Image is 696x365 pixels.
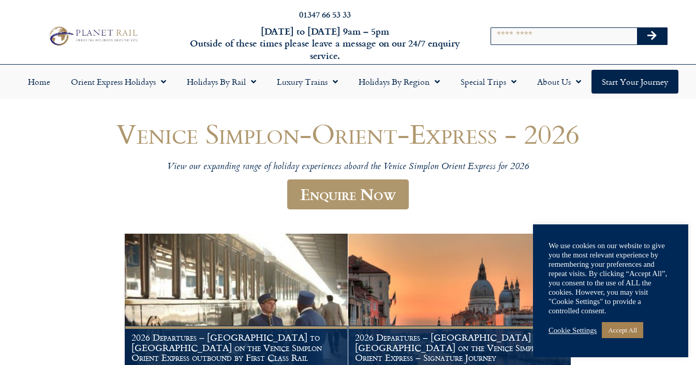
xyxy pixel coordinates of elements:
a: Start your Journey [591,70,678,94]
a: Accept All [602,322,643,338]
a: Home [18,70,61,94]
a: Orient Express Holidays [61,70,176,94]
nav: Menu [5,70,691,94]
div: We use cookies on our website to give you the most relevant experience by remembering your prefer... [549,241,673,315]
a: Holidays by Region [348,70,450,94]
a: Special Trips [450,70,527,94]
h1: Venice Simplon-Orient-Express - 2026 [38,118,659,149]
h6: [DATE] to [DATE] 9am – 5pm Outside of these times please leave a message on our 24/7 enquiry serv... [188,25,462,62]
a: 01347 66 53 33 [299,8,351,20]
a: Enquire Now [287,179,409,210]
h1: 2026 Departures – [GEOGRAPHIC_DATA] to [GEOGRAPHIC_DATA] on the Venice Simplon Orient Express out... [131,332,340,363]
img: Planet Rail Train Holidays Logo [46,24,141,48]
a: About Us [527,70,591,94]
p: View our expanding range of holiday experiences aboard the Venice Simplon Orient Express for 2026 [38,161,659,173]
a: Holidays by Rail [176,70,266,94]
h1: 2026 Departures – [GEOGRAPHIC_DATA] to [GEOGRAPHIC_DATA] on the Venice Simplon Orient Express – S... [355,332,564,363]
button: Search [637,28,667,44]
a: Cookie Settings [549,326,597,335]
a: Luxury Trains [266,70,348,94]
